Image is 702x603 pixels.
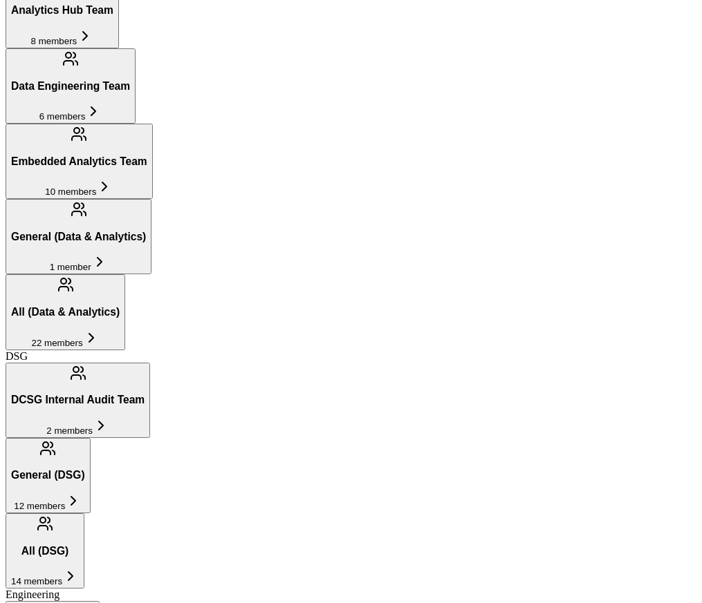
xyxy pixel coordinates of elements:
button: Data Engineering Team6 members [6,48,136,124]
button: Embedded Analytics Team10 members [6,124,153,199]
span: DSG [6,350,28,362]
h3: Analytics Hub Team [11,4,113,17]
h3: Data Engineering Team [11,80,130,93]
h3: General (Data & Analytics) [11,231,146,243]
button: All (Data & Analytics)22 members [6,274,125,350]
span: Engineering [6,588,59,600]
h3: DCSG Internal Audit Team [11,394,145,406]
span: 22 members [32,338,83,348]
span: 1 member [50,262,91,272]
button: General (DSG)12 members [6,438,91,513]
span: 10 members [45,186,96,197]
span: 8 members [31,36,77,46]
span: 12 members [14,501,65,511]
h3: General (DSG) [11,469,85,481]
h3: All (DSG) [11,545,79,557]
span: 14 members [11,576,62,586]
button: DCSG Internal Audit Team2 members [6,363,150,438]
button: General (Data & Analytics)1 member [6,199,151,274]
button: All (DSG)14 members [6,513,84,588]
h3: All (Data & Analytics) [11,306,120,318]
h3: Embedded Analytics Team [11,155,147,168]
span: 2 members [46,425,93,436]
span: 6 members [39,111,86,122]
